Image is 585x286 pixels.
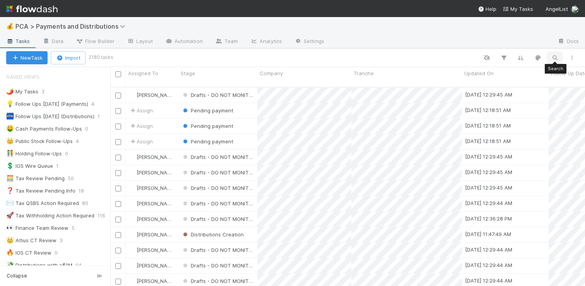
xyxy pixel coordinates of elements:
[6,138,14,144] span: 👑
[181,262,253,269] div: Drafts - DO NOT MONITOR
[181,185,256,191] span: Drafts - DO NOT MONITOR
[6,175,14,181] span: 🧮
[137,154,176,160] span: [PERSON_NAME]
[137,262,176,269] span: [PERSON_NAME]
[181,91,253,99] div: Drafts - DO NOT MONITOR
[115,201,121,207] input: Toggle Row Selected
[115,93,121,98] input: Toggle Row Selected
[465,184,512,191] div: [DATE] 12:29:45 AM
[478,5,496,13] div: Help
[465,106,511,114] div: [DATE] 12:18:51 AM
[129,92,135,98] img: avatar_c6c9a18c-a1dc-4048-8eac-219674057138.png
[129,154,135,160] img: avatar_c6c9a18c-a1dc-4048-8eac-219674057138.png
[76,136,87,146] span: 4
[181,262,256,269] span: Drafts - DO NOT MONITOR
[137,185,176,191] span: [PERSON_NAME]
[244,36,288,48] a: Analytics
[65,149,76,159] span: 0
[115,232,121,238] input: Toggle Row Selected
[137,169,176,176] span: [PERSON_NAME]
[6,262,14,268] span: 💸
[6,237,14,243] span: 👑
[6,125,14,132] span: 🤑
[115,186,121,191] input: Toggle Row Selected
[41,87,52,96] span: 3
[70,36,121,48] a: Flow Builder
[181,123,233,129] span: Pending payment
[137,231,176,238] span: [PERSON_NAME]
[129,169,174,176] div: [PERSON_NAME]
[129,216,135,222] img: avatar_c6c9a18c-a1dc-4048-8eac-219674057138.png
[181,246,253,254] div: Drafts - DO NOT MONITOR
[181,169,256,176] span: Drafts - DO NOT MONITOR
[137,278,176,284] span: [PERSON_NAME]
[137,92,176,98] span: [PERSON_NAME]
[551,36,585,48] a: Docs
[209,36,244,48] a: Team
[181,92,256,98] span: Drafts - DO NOT MONITOR
[115,71,121,77] input: Toggle All Rows Selected
[546,6,568,12] span: AngelList
[6,248,51,258] div: IOS CT Review
[115,155,121,160] input: Toggle Row Selected
[6,2,58,16] img: logo-inverted-e16ddd16eac7371096b0.svg
[121,36,159,48] a: Layout
[181,231,244,238] span: Distributions Creation
[181,277,253,285] div: Drafts - DO NOT MONITOR
[115,139,121,145] input: Toggle Row Selected
[181,231,244,238] div: Distributions Creation
[36,36,70,48] a: Data
[181,216,256,222] span: Drafts - DO NOT MONITOR
[129,122,153,130] span: Assign
[464,69,494,77] span: Updated On
[51,51,86,64] button: Import
[97,211,113,221] span: 116
[6,136,73,146] div: Public Stock Follow-Ups
[465,246,512,253] div: [DATE] 12:29:44 AM
[68,174,82,183] span: 50
[6,161,53,171] div: IOS Wire Queue
[181,278,256,284] span: Drafts - DO NOT MONITOR
[465,199,512,207] div: [DATE] 12:29:44 AM
[72,223,82,233] span: 5
[6,37,30,45] span: Tasks
[115,217,121,222] input: Toggle Row Selected
[75,260,89,270] span: 94
[6,51,48,64] button: NewTask
[6,187,14,194] span: ❓
[137,200,176,207] span: [PERSON_NAME]
[89,54,113,61] small: 2180 tasks
[465,137,511,145] div: [DATE] 12:18:51 AM
[465,91,512,98] div: [DATE] 12:29:45 AM
[159,36,209,48] a: Automation
[181,247,256,253] span: Drafts - DO NOT MONITOR
[115,279,121,284] input: Toggle Row Selected
[181,200,256,207] span: Drafts - DO NOT MONITOR
[129,262,135,269] img: avatar_c6c9a18c-a1dc-4048-8eac-219674057138.png
[85,124,96,134] span: 0
[181,138,233,145] span: Pending payment
[465,153,512,160] div: [DATE] 12:29:45 AM
[6,174,65,183] div: Tax Review Pending
[79,186,92,196] span: 18
[129,247,135,253] img: avatar_c6c9a18c-a1dc-4048-8eac-219674057138.png
[115,263,121,269] input: Toggle Row Selected
[6,162,14,169] span: 💲
[181,215,253,223] div: Drafts - DO NOT MONITOR
[354,69,374,77] span: Tranche
[82,198,96,208] span: 80
[465,261,512,269] div: [DATE] 12:29:44 AM
[129,184,174,192] div: [PERSON_NAME]
[128,69,158,77] span: Assigned To
[6,88,14,95] span: 🌶️
[6,112,94,121] div: Follow Ups [DATE] (Distributions)
[181,184,253,192] div: Drafts - DO NOT MONITOR
[115,124,121,129] input: Toggle Row Selected
[465,277,512,284] div: [DATE] 12:29:44 AM
[15,22,129,30] span: PCA > Payments and Distributions
[115,108,121,114] input: Toggle Row Selected
[465,168,512,176] div: [DATE] 12:29:45 AM
[91,99,102,109] span: 4
[60,236,70,245] span: 3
